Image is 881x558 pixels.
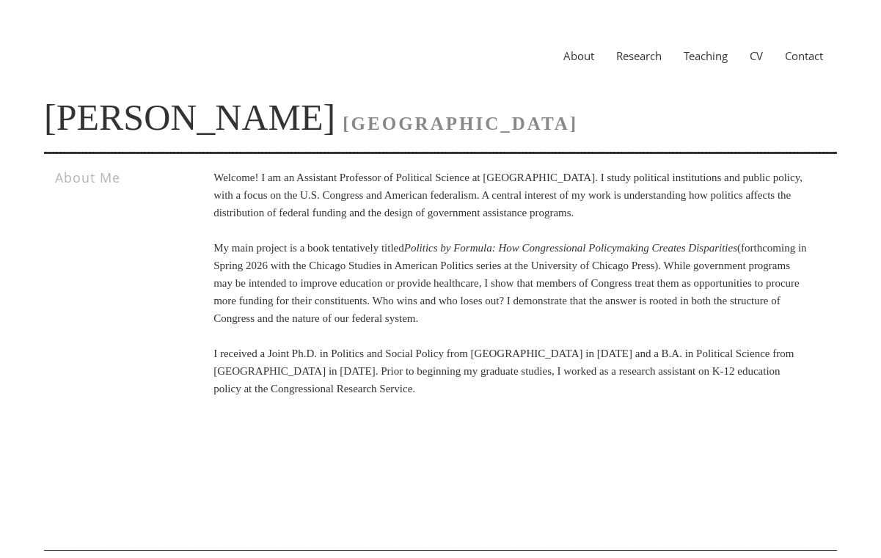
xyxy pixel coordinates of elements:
a: Teaching [673,48,739,63]
a: About [552,48,605,63]
span: [GEOGRAPHIC_DATA] [343,114,578,133]
a: Research [605,48,673,63]
a: [PERSON_NAME] [44,97,335,138]
a: Contact [774,48,834,63]
i: Politics by Formula: How Congressional Policymaking Creates Disparities [404,242,737,254]
a: CV [739,48,774,63]
p: Welcome! I am an Assistant Professor of Political Science at [GEOGRAPHIC_DATA]. I study political... [213,169,808,397]
h3: About Me [55,169,174,186]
